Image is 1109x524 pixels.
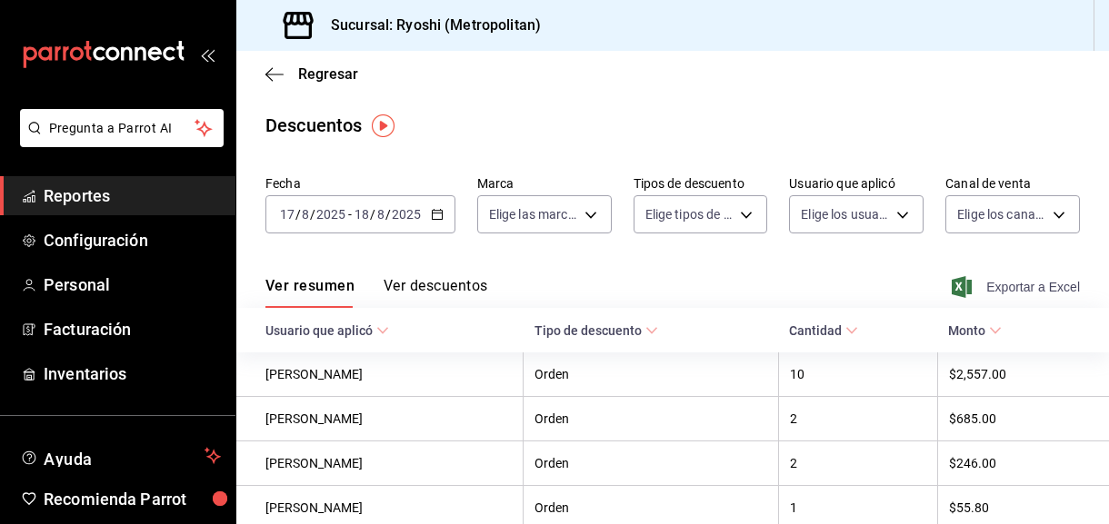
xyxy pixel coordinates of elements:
[489,205,578,223] span: Elige las marcas
[391,207,422,222] input: ----
[778,441,937,486] th: 2
[354,207,370,222] input: --
[265,277,487,308] div: navigation tabs
[385,207,391,222] span: /
[937,441,1109,486] th: $246.00
[955,276,1080,298] button: Exportar a Excel
[789,323,858,338] span: Cantidad
[236,397,524,441] th: [PERSON_NAME]
[44,361,221,386] span: Inventarios
[265,112,362,139] div: Descuentos
[948,323,1002,338] span: Monto
[310,207,315,222] span: /
[634,177,768,190] label: Tipos de descuento
[315,207,346,222] input: ----
[789,177,924,190] label: Usuario que aplicó
[279,207,295,222] input: --
[44,317,221,341] span: Facturación
[957,205,1046,223] span: Elige los canales de venta
[477,177,612,190] label: Marca
[200,47,215,62] button: open_drawer_menu
[348,207,352,222] span: -
[236,352,524,397] th: [PERSON_NAME]
[265,277,355,308] button: Ver resumen
[524,352,779,397] th: Orden
[236,441,524,486] th: [PERSON_NAME]
[801,205,890,223] span: Elige los usuarios
[524,397,779,441] th: Orden
[44,272,221,297] span: Personal
[44,487,221,511] span: Recomienda Parrot
[535,323,658,338] span: Tipo de descuento
[384,277,487,308] button: Ver descuentos
[778,352,937,397] th: 10
[937,397,1109,441] th: $685.00
[265,65,358,83] button: Regresar
[265,177,455,190] label: Fecha
[778,397,937,441] th: 2
[13,132,224,151] a: Pregunta a Parrot AI
[301,207,310,222] input: --
[49,119,195,138] span: Pregunta a Parrot AI
[265,323,389,338] span: Usuario que aplicó
[376,207,385,222] input: --
[44,228,221,252] span: Configuración
[937,352,1109,397] th: $2,557.00
[44,445,197,467] span: Ayuda
[524,441,779,486] th: Orden
[295,207,301,222] span: /
[370,207,375,222] span: /
[645,205,734,223] span: Elige tipos de descuento
[44,183,221,208] span: Reportes
[372,114,395,137] img: Tooltip marker
[316,15,541,36] h3: Sucursal: Ryoshi (Metropolitan)
[945,177,1080,190] label: Canal de venta
[20,109,224,147] button: Pregunta a Parrot AI
[298,65,358,83] span: Regresar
